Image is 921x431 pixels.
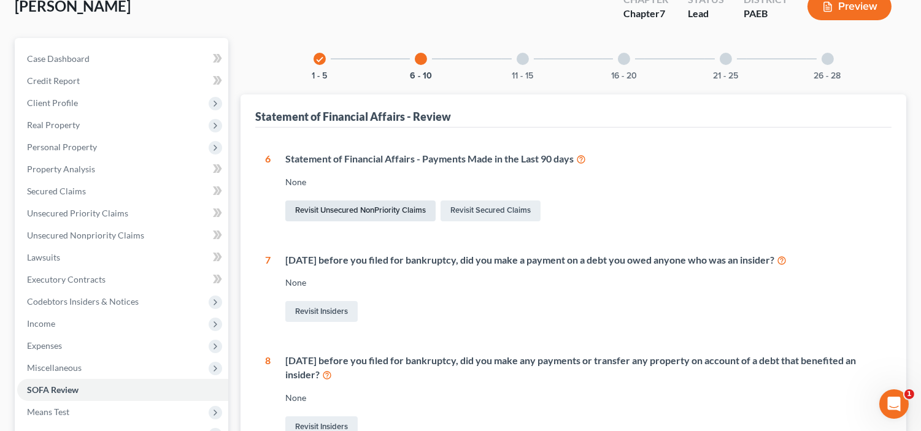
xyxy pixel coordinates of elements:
[27,274,106,284] span: Executory Contracts
[904,389,914,399] span: 1
[285,253,882,267] div: [DATE] before you filed for bankruptcy, did you make a payment on a debt you owed anyone who was ...
[285,200,436,221] a: Revisit Unsecured NonPriority Claims
[714,72,739,80] button: 21 - 25
[17,48,228,70] a: Case Dashboard
[27,164,95,174] span: Property Analysis
[315,55,324,64] i: check
[265,253,271,325] div: 7
[17,158,228,180] a: Property Analysis
[27,53,90,64] span: Case Dashboard
[27,97,78,108] span: Client Profile
[27,362,82,373] span: Miscellaneous
[285,152,882,166] div: Statement of Financial Affairs - Payments Made in the Last 90 days
[27,208,128,218] span: Unsecured Priority Claims
[17,224,228,246] a: Unsecured Nonpriority Claims
[17,379,228,401] a: SOFA Review
[27,384,79,395] span: SOFA Review
[27,406,69,417] span: Means Test
[27,252,60,262] span: Lawsuits
[285,392,882,404] div: None
[27,296,139,307] span: Codebtors Insiders & Notices
[688,7,724,21] div: Lead
[441,200,541,221] a: Revisit Secured Claims
[17,180,228,202] a: Secured Claims
[27,340,62,351] span: Expenses
[512,72,533,80] button: 11 - 15
[744,7,788,21] div: PAEB
[410,72,432,80] button: 6 - 10
[611,72,637,80] button: 16 - 20
[265,152,271,224] div: 6
[285,176,882,188] div: None
[285,277,882,289] div: None
[255,109,451,124] div: Statement of Financial Affairs - Review
[27,186,86,196] span: Secured Claims
[17,70,228,92] a: Credit Report
[17,246,228,269] a: Lawsuits
[17,202,228,224] a: Unsecured Priority Claims
[285,301,358,322] a: Revisit Insiders
[27,142,97,152] span: Personal Property
[623,7,668,21] div: Chapter
[814,72,841,80] button: 26 - 28
[27,75,80,86] span: Credit Report
[312,72,327,80] button: 1 - 5
[660,7,665,19] span: 7
[285,354,882,382] div: [DATE] before you filed for bankruptcy, did you make any payments or transfer any property on acc...
[879,389,909,419] iframe: Intercom live chat
[27,318,55,329] span: Income
[27,230,144,240] span: Unsecured Nonpriority Claims
[17,269,228,291] a: Executory Contracts
[27,120,80,130] span: Real Property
